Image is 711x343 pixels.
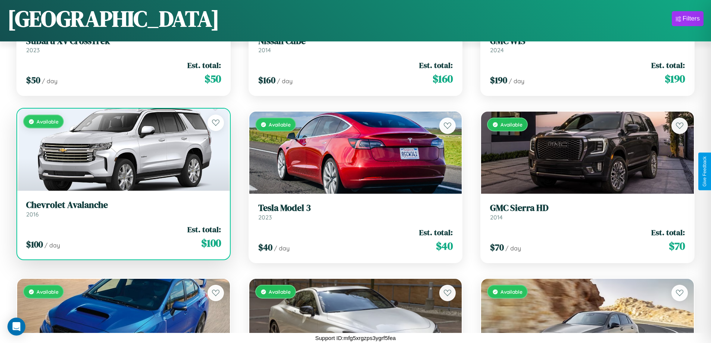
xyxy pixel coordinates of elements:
[509,77,524,85] span: / day
[258,46,271,54] span: 2014
[26,200,221,211] h3: Chevrolet Avalanche
[490,203,685,213] h3: GMC Sierra HD
[683,15,700,22] div: Filters
[269,121,291,128] span: Available
[490,241,504,253] span: $ 70
[37,289,59,295] span: Available
[277,77,293,85] span: / day
[187,60,221,71] span: Est. total:
[490,74,507,86] span: $ 190
[258,203,453,221] a: Tesla Model 32023
[26,200,221,218] a: Chevrolet Avalanche2016
[702,156,707,187] div: Give Feedback
[490,203,685,221] a: GMC Sierra HD2014
[490,213,503,221] span: 2014
[42,77,57,85] span: / day
[269,289,291,295] span: Available
[436,238,453,253] span: $ 40
[258,74,275,86] span: $ 160
[258,203,453,213] h3: Tesla Model 3
[26,211,39,218] span: 2016
[433,71,453,86] span: $ 160
[26,74,40,86] span: $ 50
[651,60,685,71] span: Est. total:
[419,227,453,238] span: Est. total:
[490,36,685,54] a: GMC WIS2024
[37,118,59,125] span: Available
[419,60,453,71] span: Est. total:
[505,244,521,252] span: / day
[258,213,272,221] span: 2023
[665,71,685,86] span: $ 190
[201,236,221,250] span: $ 100
[26,36,221,54] a: Subaru XV CrossTrek2023
[315,333,396,343] p: Support ID: mfg5xrgzps3ygrf5fea
[500,121,523,128] span: Available
[7,318,25,336] div: Open Intercom Messenger
[7,3,219,34] h1: [GEOGRAPHIC_DATA]
[26,238,43,250] span: $ 100
[669,238,685,253] span: $ 70
[187,224,221,235] span: Est. total:
[26,46,40,54] span: 2023
[258,241,272,253] span: $ 40
[205,71,221,86] span: $ 50
[490,46,504,54] span: 2024
[500,289,523,295] span: Available
[274,244,290,252] span: / day
[258,36,453,54] a: Nissan Cube2014
[651,227,685,238] span: Est. total:
[44,241,60,249] span: / day
[672,11,704,26] button: Filters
